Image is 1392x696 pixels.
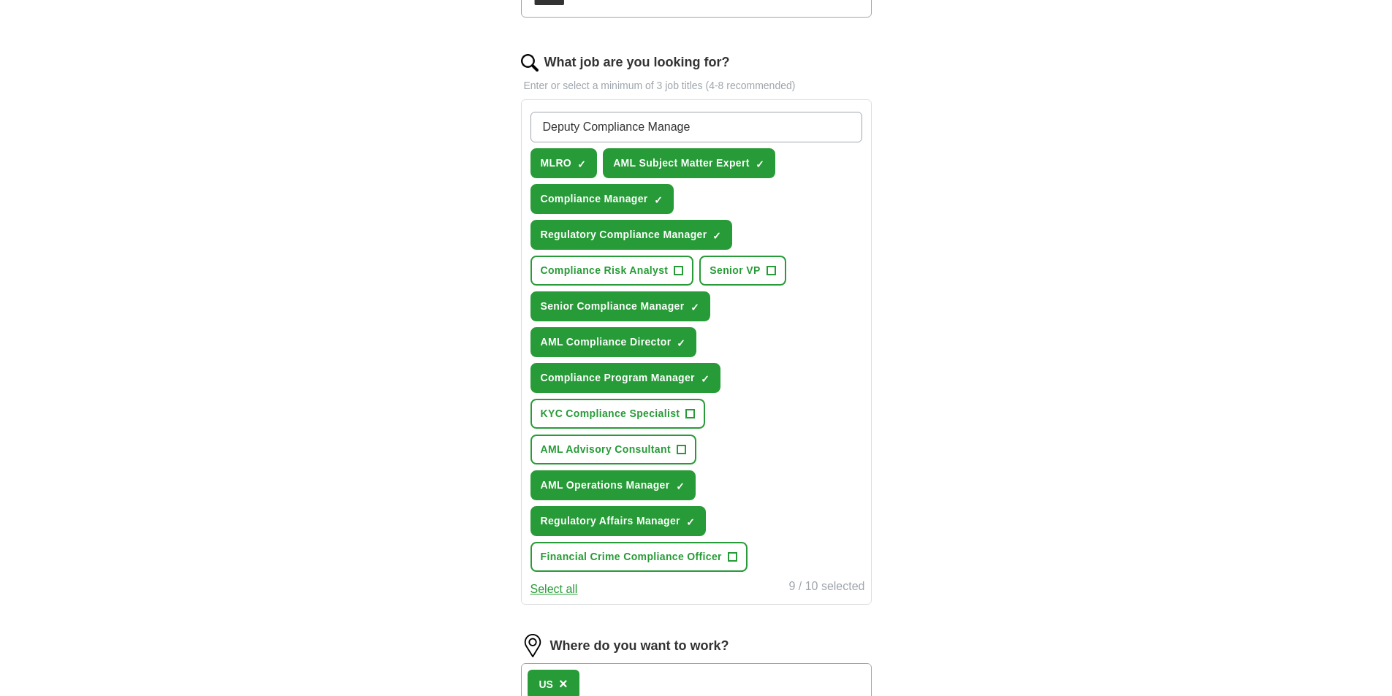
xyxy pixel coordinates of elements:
button: Compliance Manager✓ [530,184,674,214]
button: × [559,673,568,695]
span: ✓ [701,373,710,385]
span: Compliance Program Manager [541,370,695,386]
span: ✓ [686,516,695,528]
span: Financial Crime Compliance Officer [541,549,722,565]
button: MLRO✓ [530,148,598,178]
button: Compliance Risk Analyst [530,256,694,286]
span: ✓ [654,194,663,206]
span: MLRO [541,156,572,171]
span: KYC Compliance Specialist [541,406,680,421]
img: location.png [521,634,544,657]
span: Regulatory Affairs Manager [541,513,680,529]
img: search.png [521,54,539,72]
div: US [539,677,553,692]
span: Senior Compliance Manager [541,299,685,314]
button: Senior VP [699,256,786,286]
label: What job are you looking for? [544,53,730,72]
div: 9 / 10 selected [788,578,864,598]
span: ✓ [691,302,699,313]
button: Senior Compliance Manager✓ [530,291,710,321]
button: KYC Compliance Specialist [530,399,706,429]
button: AML Compliance Director✓ [530,327,697,357]
span: Regulatory Compliance Manager [541,227,707,242]
button: AML Operations Manager✓ [530,470,696,500]
span: AML Compliance Director [541,334,672,350]
span: AML Operations Manager [541,478,670,493]
span: × [559,676,568,692]
button: Select all [530,581,578,598]
button: AML Advisory Consultant [530,435,696,464]
button: Regulatory Compliance Manager✓ [530,220,733,250]
span: ✓ [577,158,586,170]
span: Compliance Manager [541,191,648,207]
span: Compliance Risk Analyst [541,263,669,278]
input: Type a job title and press enter [530,112,862,142]
button: Regulatory Affairs Manager✓ [530,506,706,536]
button: AML Subject Matter Expert✓ [603,148,775,178]
label: Where do you want to work? [550,636,729,656]
span: ✓ [677,337,685,349]
button: Financial Crime Compliance Officer [530,542,748,572]
span: ✓ [676,481,685,492]
button: Compliance Program Manager✓ [530,363,720,393]
p: Enter or select a minimum of 3 job titles (4-8 recommended) [521,78,872,93]
span: AML Advisory Consultant [541,442,671,457]
span: ✓ [756,158,764,170]
span: ✓ [712,230,721,242]
span: Senior VP [710,263,760,278]
span: AML Subject Matter Expert [613,156,750,171]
